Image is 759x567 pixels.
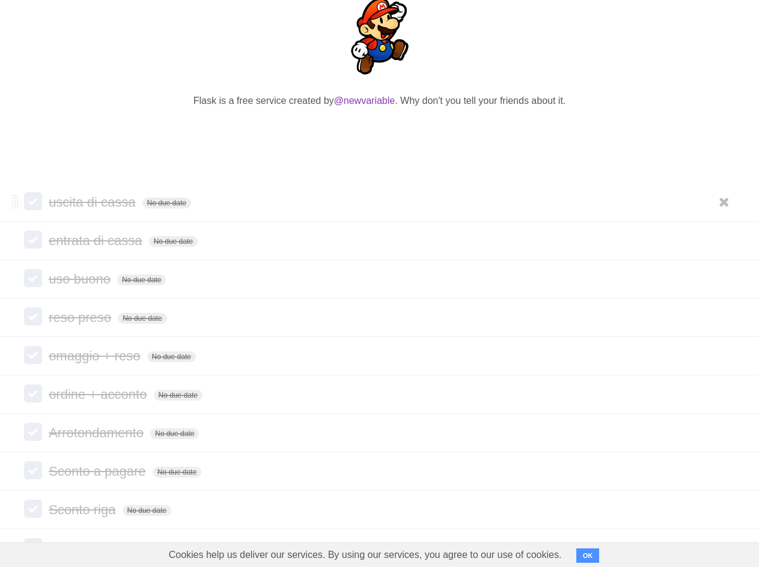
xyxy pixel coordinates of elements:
a: @newvariable [334,96,395,106]
span: Arrotondamento [49,425,147,440]
label: Done [24,346,42,364]
span: ordine + acconto [49,387,150,402]
label: Done [24,423,42,441]
span: No due date [154,390,203,401]
span: uscita di cassa [49,195,138,210]
label: Done [24,192,42,210]
span: No due date [117,274,166,285]
label: Done [24,384,42,402]
span: entrata di cassa [49,233,145,248]
span: Cookies help us deliver our services. By using our services, you agree to our use of cookies. [157,543,574,567]
span: Annullo [49,541,96,556]
span: omaggio + reso [49,348,143,363]
span: No due date [147,351,196,362]
span: No due date [123,505,171,516]
label: Done [24,461,42,479]
p: Flask is a free service created by . Why don't you tell your friends about it. [24,94,735,108]
span: Sconto a pagare [49,464,148,479]
span: uso buono [49,271,114,287]
span: reso preso [49,310,114,325]
span: No due date [142,198,191,208]
span: Sconto riga [49,502,118,517]
span: No due date [149,236,198,247]
span: No due date [153,467,201,478]
label: Done [24,308,42,326]
span: No due date [150,428,199,439]
button: OK [576,548,600,563]
label: Done [24,500,42,518]
label: Done [24,231,42,249]
span: No due date [118,313,166,324]
label: Done [24,538,42,556]
label: Done [24,269,42,287]
iframe: X Post Button [358,123,401,140]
